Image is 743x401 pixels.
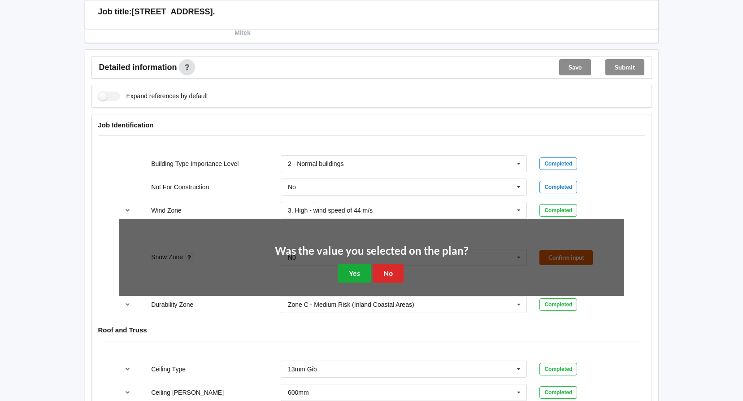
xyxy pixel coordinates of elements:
label: Durability Zone [151,301,193,308]
div: Completed [539,386,577,399]
label: Wind Zone [151,207,182,214]
div: Completed [539,363,577,375]
label: Expand references by default [98,92,208,101]
div: 13mm Gib [288,366,317,372]
div: Completed [539,204,577,217]
label: Ceiling [PERSON_NAME] [151,389,224,396]
label: Building Type Importance Level [151,160,239,167]
h4: Roof and Truss [98,326,645,334]
button: Yes [338,264,371,282]
button: reference-toggle [119,361,136,377]
h4: Job Identification [98,121,645,129]
div: Zone C - Medium Risk (Inland Coastal Areas) [288,301,414,308]
div: 2 - Normal buildings [288,161,344,167]
h3: [STREET_ADDRESS]. [132,7,215,17]
div: Completed [539,298,577,311]
button: No [373,264,404,282]
label: Ceiling Type [151,366,186,373]
button: reference-toggle [119,384,136,401]
button: reference-toggle [119,202,136,218]
button: reference-toggle [119,296,136,313]
div: 600mm [288,389,309,396]
label: Not For Construction [151,183,209,191]
div: Completed [539,157,577,170]
div: No [288,184,296,190]
div: 3. High - wind speed of 44 m/s [288,207,373,214]
div: Completed [539,181,577,193]
span: Detailed information [99,63,177,71]
h3: Job title: [98,7,132,17]
h2: Was the value you selected on the plan? [275,244,468,258]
